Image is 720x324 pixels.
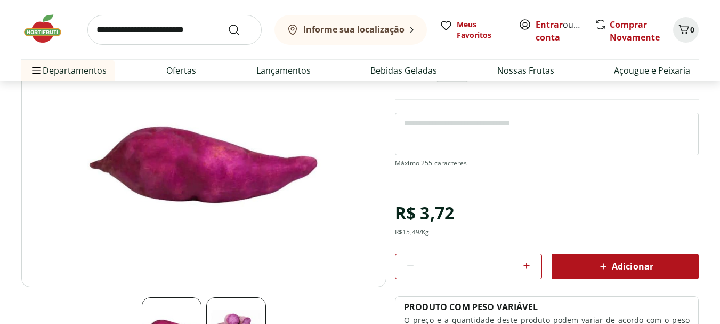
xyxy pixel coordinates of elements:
[597,260,653,273] span: Adicionar
[166,64,196,77] a: Ofertas
[228,23,253,36] button: Submit Search
[21,13,75,45] img: Hortifruti
[395,228,430,236] div: R$ 15,49 /Kg
[457,19,506,41] span: Meus Favoritos
[536,19,594,43] a: Criar conta
[30,58,107,83] span: Departamentos
[395,198,454,228] div: R$ 3,72
[370,64,437,77] a: Bebidas Geladas
[303,23,405,35] b: Informe sua localização
[497,64,554,77] a: Nossas Frutas
[614,64,690,77] a: Açougue e Peixaria
[536,18,583,44] span: ou
[87,15,262,45] input: search
[552,254,699,279] button: Adicionar
[404,301,538,313] p: PRODUTO COM PESO VARIÁVEL
[256,64,311,77] a: Lançamentos
[21,31,386,287] img: Principal
[610,19,660,43] a: Comprar Novamente
[690,25,694,35] span: 0
[274,15,427,45] button: Informe sua localização
[536,19,563,30] a: Entrar
[440,19,506,41] a: Meus Favoritos
[673,17,699,43] button: Carrinho
[30,58,43,83] button: Menu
